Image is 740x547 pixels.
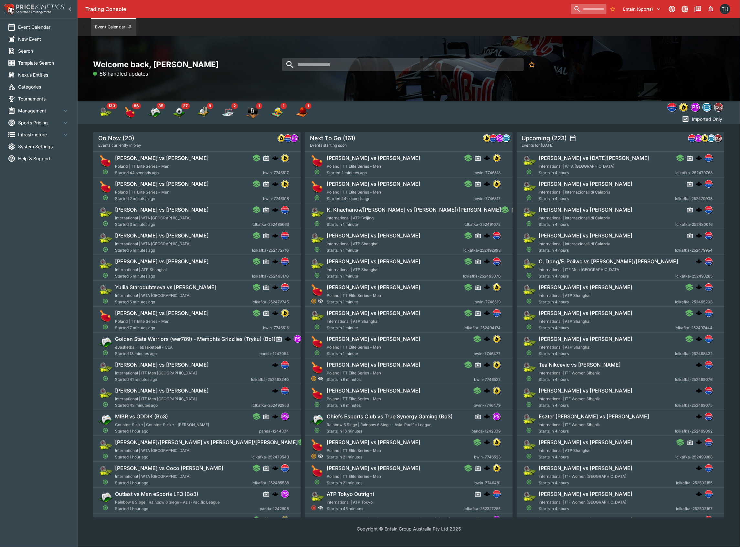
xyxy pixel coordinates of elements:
[272,258,279,265] img: logo-cerberus.svg
[310,361,324,375] img: table_tennis.png
[464,325,501,331] span: lclkafka-252494174
[197,106,210,119] div: Cricket
[282,58,524,71] input: search
[714,103,723,112] div: pricekinetics
[115,310,209,317] h6: [PERSON_NAME] vs [PERSON_NAME]
[539,155,650,162] h6: [PERSON_NAME] vs [DATE][PERSON_NAME]
[675,325,713,331] span: lclkafka-252497444
[484,284,490,290] img: logo-cerberus.svg
[16,5,64,9] img: PriceKinetics
[115,465,223,472] h6: [PERSON_NAME] vs Coco [PERSON_NAME]
[281,413,289,420] img: pandascore.png
[493,465,500,472] img: bwin.png
[679,103,688,112] div: bwin
[696,206,702,213] img: logo-cerberus.svg
[18,107,62,114] span: Management
[474,351,501,357] span: bwin-7746477
[99,106,112,119] img: tennis
[695,135,702,142] img: pandascore.png
[285,336,291,342] img: logo-cerberus.svg
[484,362,490,368] img: logo-cerberus.svg
[493,439,500,446] img: bwin.png
[98,335,112,349] img: esports.png
[493,335,500,342] img: bwin.png
[272,206,279,213] img: logo-cerberus.svg
[705,206,712,213] img: lclkafka.png
[115,387,209,394] h6: [PERSON_NAME] vs [PERSON_NAME]
[263,170,289,176] span: bwin-7746517
[539,439,632,446] h6: [PERSON_NAME] vs [PERSON_NAME]
[475,299,501,305] span: bwin-7746519
[310,516,324,530] img: esports.png
[484,181,490,187] img: logo-cerberus.svg
[115,258,209,265] h6: [PERSON_NAME] vs [PERSON_NAME]
[327,206,501,213] h6: K. Khachanov/[PERSON_NAME] vs [PERSON_NAME]/[PERSON_NAME]
[310,283,324,298] img: table_tennis.png
[522,206,536,220] img: tennis.png
[327,284,420,291] h6: [PERSON_NAME] vs [PERSON_NAME]
[115,413,168,420] h6: MIBR vs ODDIK (Bo3)
[327,155,420,162] h6: [PERSON_NAME] vs [PERSON_NAME]
[281,284,289,291] img: lclkafka.png
[115,439,298,446] h6: [PERSON_NAME]/[PERSON_NAME] vs [PERSON_NAME]/[PERSON_NAME]
[675,195,713,202] span: lclkafka-252479903
[281,258,289,265] img: lclkafka.png
[272,362,279,368] img: logo-cerberus.svg
[327,258,420,265] h6: [PERSON_NAME] vs [PERSON_NAME]
[464,221,501,228] span: lclkafka-252491072
[474,376,501,383] span: bwin-7746522
[680,103,688,111] img: bwin.png
[522,438,536,453] img: tennis.png
[522,516,536,530] img: tennis.png
[696,336,702,342] img: logo-cerberus.svg
[327,336,420,342] h6: [PERSON_NAME] vs [PERSON_NAME]
[484,387,490,394] img: logo-cerberus.svg
[666,3,678,15] button: Connected to PK
[676,506,713,512] span: lclkafka-252502167
[471,428,501,435] span: panda-1242809
[98,232,112,246] img: tennis.png
[668,103,677,112] div: lclkafka
[281,154,289,162] img: bwin.png
[18,95,69,102] span: Tournaments
[207,103,213,109] span: 9
[539,258,678,265] h6: C. Dong/F. Peliwo vs [PERSON_NAME]/[PERSON_NAME]
[484,258,490,265] img: logo-cerberus.svg
[310,413,324,427] img: esports.png
[619,4,665,14] button: Select Tenant
[705,413,712,420] img: lclkafka.png
[327,232,420,239] h6: [PERSON_NAME] vs [PERSON_NAME]
[484,232,490,239] img: logo-cerberus.svg
[246,106,259,119] div: Tv Specials
[98,490,112,504] img: esports.png
[718,2,732,16] button: Todd Henderson
[539,413,649,420] h6: Eszter [PERSON_NAME] vs [PERSON_NAME]
[493,516,500,523] img: pandascore.png
[291,135,298,142] img: pandascore.png
[281,310,289,317] img: bwin.png
[475,170,501,176] span: bwin-7746518
[272,284,279,290] img: logo-cerberus.svg
[705,516,712,523] img: lclkafka.png
[705,490,712,498] img: lclkafka.png
[691,103,700,112] div: pandascore
[522,490,536,504] img: tennis.png
[173,106,185,119] img: soccer
[705,361,712,368] img: lclkafka.png
[327,413,453,420] h6: Chiefs Esports Club vs True Synergy Gaming (Bo3)
[680,114,724,124] button: Imported Only
[522,387,536,401] img: tennis.png
[18,59,69,66] span: Template Search
[463,273,501,279] span: lclkafka-252493076
[493,180,500,187] img: bwin.png
[263,325,289,331] span: bwin-7746516
[696,232,702,239] img: logo-cerberus.svg
[281,387,289,394] img: lclkafka.png
[148,106,161,119] img: esports
[98,309,112,323] img: table_tennis.png
[475,195,501,202] span: bwin-7746517
[484,517,490,523] img: logo-cerberus.svg
[281,490,289,498] img: pandascore.png
[327,517,451,523] h6: Mumbai Indians (KIT) - Gujarat Titans (Oggy) (Bo1)
[281,206,289,213] img: lclkafka.png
